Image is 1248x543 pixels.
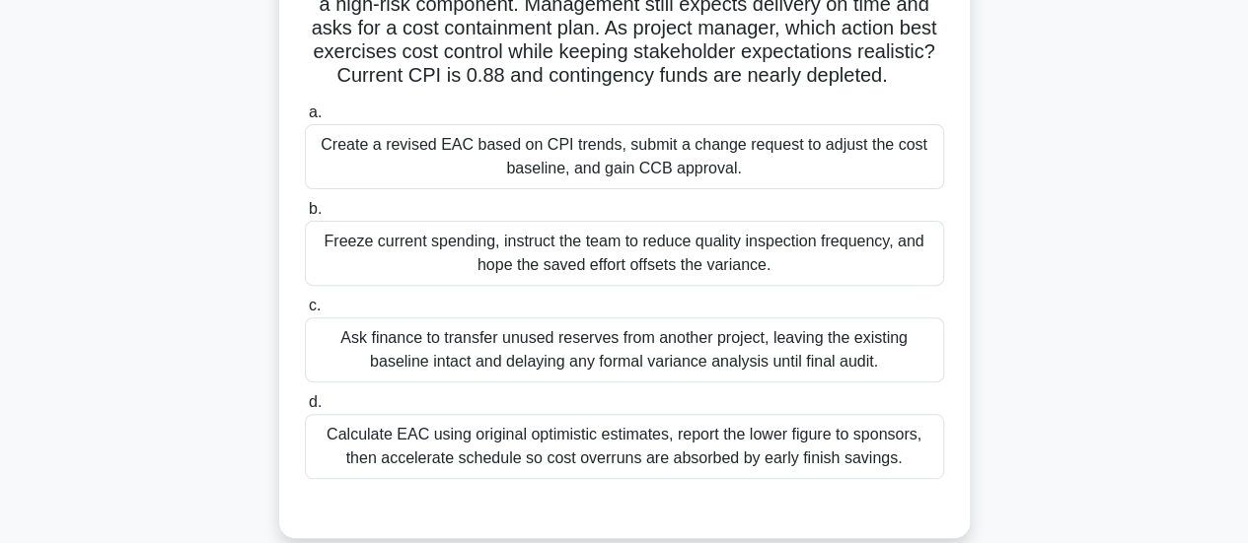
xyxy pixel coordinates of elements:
div: Freeze current spending, instruct the team to reduce quality inspection frequency, and hope the s... [305,221,944,286]
span: b. [309,200,322,217]
span: d. [309,393,322,410]
span: a. [309,103,322,120]
div: Calculate EAC using original optimistic estimates, report the lower figure to sponsors, then acce... [305,414,944,479]
span: c. [309,297,321,313]
div: Ask finance to transfer unused reserves from another project, leaving the existing baseline intac... [305,317,944,382]
div: Create a revised EAC based on CPI trends, submit a change request to adjust the cost baseline, an... [305,124,944,189]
